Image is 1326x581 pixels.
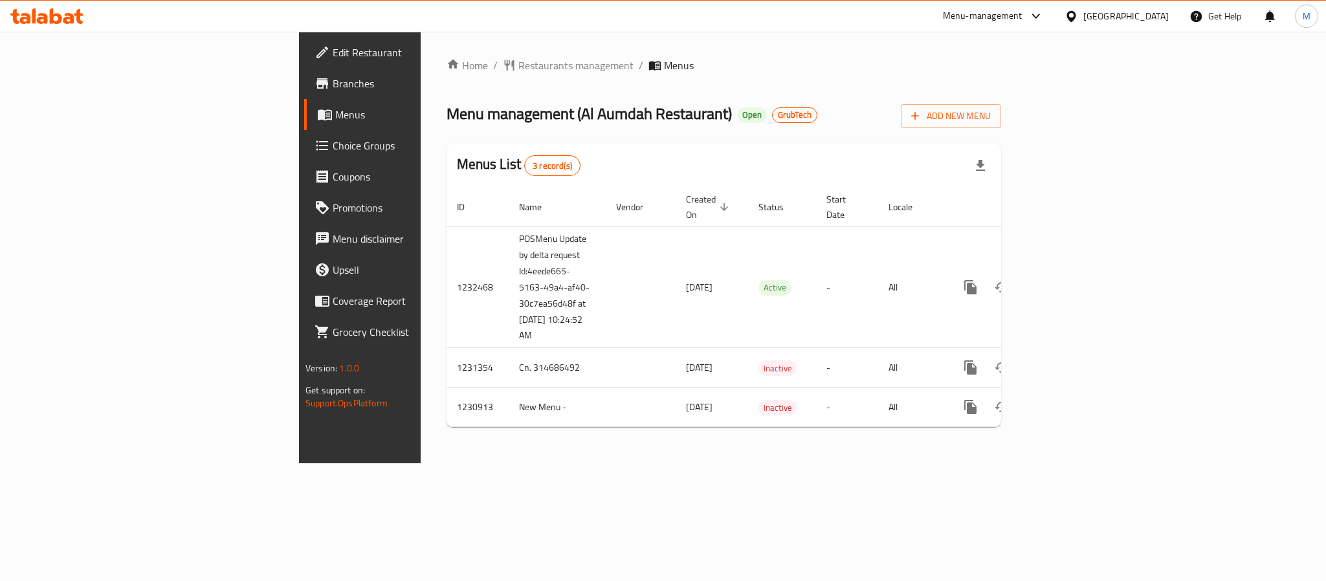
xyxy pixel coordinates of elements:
[911,108,991,124] span: Add New Menu
[878,226,945,348] td: All
[333,200,510,215] span: Promotions
[878,388,945,427] td: All
[1303,9,1310,23] span: M
[305,395,388,411] a: Support.OpsPlatform
[339,360,359,377] span: 1.0.0
[509,348,606,388] td: Cn. 314686492
[737,109,767,120] span: Open
[333,231,510,247] span: Menu disclaimer
[503,58,634,73] a: Restaurants management
[304,285,520,316] a: Coverage Report
[816,226,878,348] td: -
[304,223,520,254] a: Menu disclaimer
[758,361,797,376] span: Inactive
[664,58,694,73] span: Menus
[525,160,580,172] span: 3 record(s)
[447,188,1090,428] table: enhanced table
[986,391,1017,422] button: Change Status
[304,68,520,99] a: Branches
[889,199,929,215] span: Locale
[773,109,817,120] span: GrubTech
[305,382,365,399] span: Get support on:
[816,348,878,388] td: -
[304,192,520,223] a: Promotions
[943,8,1022,24] div: Menu-management
[509,388,606,427] td: New Menu -
[333,262,510,278] span: Upsell
[524,155,580,176] div: Total records count
[758,400,797,415] span: Inactive
[1083,9,1169,23] div: [GEOGRAPHIC_DATA]
[519,199,558,215] span: Name
[457,199,481,215] span: ID
[878,348,945,388] td: All
[304,161,520,192] a: Coupons
[901,104,1001,128] button: Add New Menu
[304,99,520,130] a: Menus
[955,272,986,303] button: more
[333,324,510,340] span: Grocery Checklist
[826,192,863,223] span: Start Date
[305,360,337,377] span: Version:
[447,99,732,128] span: Menu management ( Al Aumdah Restaurant )
[965,150,996,181] div: Export file
[986,272,1017,303] button: Change Status
[955,352,986,383] button: more
[335,107,510,122] span: Menus
[686,279,713,296] span: [DATE]
[986,352,1017,383] button: Change Status
[304,316,520,347] a: Grocery Checklist
[686,359,713,376] span: [DATE]
[333,76,510,91] span: Branches
[737,107,767,123] div: Open
[945,188,1090,227] th: Actions
[686,399,713,415] span: [DATE]
[333,138,510,153] span: Choice Groups
[686,192,733,223] span: Created On
[518,58,634,73] span: Restaurants management
[816,388,878,427] td: -
[333,169,510,184] span: Coupons
[616,199,660,215] span: Vendor
[304,254,520,285] a: Upsell
[457,155,580,176] h2: Menus List
[509,226,606,348] td: POSMenu Update by delta request Id:4eede665-5163-49a4-af40-30c7ea56d48f at [DATE] 10:24:52 AM
[955,391,986,422] button: more
[304,130,520,161] a: Choice Groups
[758,400,797,415] div: Inactive
[639,58,643,73] li: /
[447,58,1001,73] nav: breadcrumb
[333,45,510,60] span: Edit Restaurant
[304,37,520,68] a: Edit Restaurant
[333,293,510,309] span: Coverage Report
[758,280,791,296] div: Active
[758,280,791,295] span: Active
[758,199,801,215] span: Status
